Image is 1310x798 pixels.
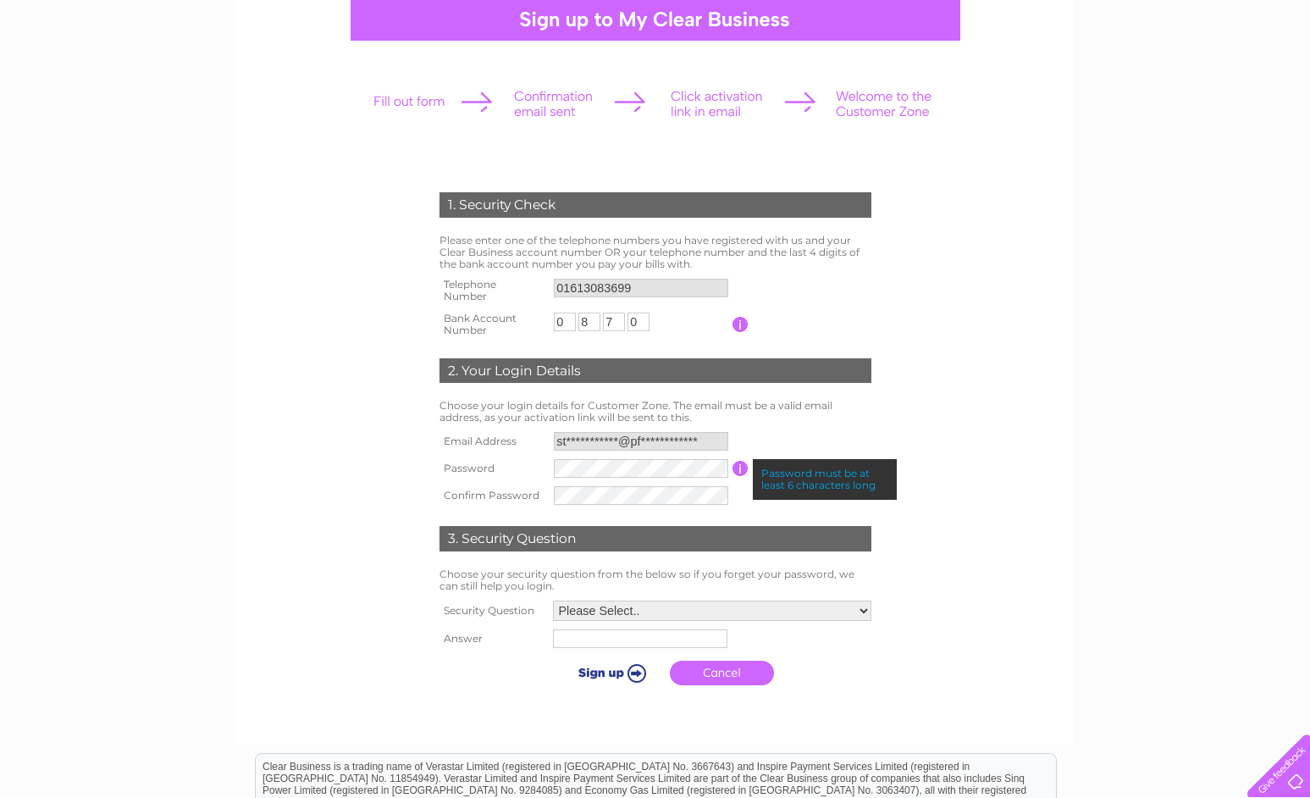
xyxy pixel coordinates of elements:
[1258,72,1300,85] a: Contact
[435,455,550,482] th: Password
[435,596,549,625] th: Security Question
[439,358,871,384] div: 2. Your Login Details
[991,8,1108,30] a: 0333 014 3131
[435,564,876,596] td: Choose your security question from the below so if you forget your password, we can still help yo...
[557,661,661,684] input: Submit
[732,317,749,332] input: Information
[435,625,549,652] th: Answer
[1073,72,1105,85] a: Water
[732,461,749,476] input: Information
[1115,72,1152,85] a: Energy
[435,396,876,428] td: Choose your login details for Customer Zone. The email must be a valid email address, as your act...
[670,661,774,685] a: Cancel
[435,274,550,308] th: Telephone Number
[1224,72,1248,85] a: Blog
[435,230,876,274] td: Please enter one of the telephone numbers you have registered with us and your Clear Business acc...
[439,192,871,218] div: 1. Security Check
[753,459,897,500] div: Password must be at least 6 characters long
[439,526,871,551] div: 3. Security Question
[46,44,132,96] img: logo.png
[256,9,1056,82] div: Clear Business is a trading name of Verastar Limited (registered in [GEOGRAPHIC_DATA] No. 3667643...
[435,428,550,455] th: Email Address
[1163,72,1213,85] a: Telecoms
[435,308,550,341] th: Bank Account Number
[435,482,550,509] th: Confirm Password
